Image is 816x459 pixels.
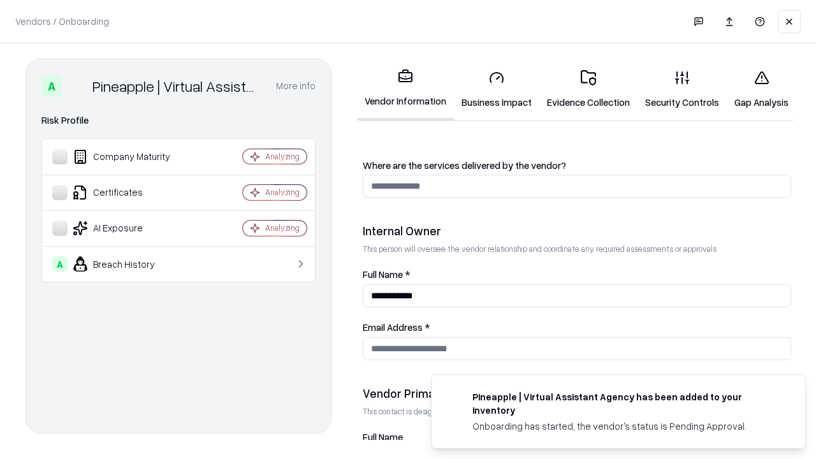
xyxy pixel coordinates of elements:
[357,59,454,120] a: Vendor Information
[276,75,316,98] button: More info
[52,256,68,272] div: A
[41,76,62,96] div: A
[363,223,791,238] div: Internal Owner
[41,113,316,128] div: Risk Profile
[472,390,775,417] div: Pineapple | Virtual Assistant Agency has been added to your inventory
[539,60,637,119] a: Evidence Collection
[363,323,791,332] label: Email Address *
[637,60,727,119] a: Security Controls
[363,432,791,442] label: Full Name
[363,244,791,254] p: This person will oversee the vendor relationship and coordinate any required assessments or appro...
[265,187,300,198] div: Analyzing
[447,390,462,405] img: trypineapple.com
[363,386,791,401] div: Vendor Primary Contact
[52,149,205,164] div: Company Maturity
[52,185,205,200] div: Certificates
[363,161,791,170] label: Where are the services delivered by the vendor?
[52,221,205,236] div: AI Exposure
[363,406,791,417] p: This contact is designated to receive the assessment request from Shift
[67,76,87,96] img: Pineapple | Virtual Assistant Agency
[363,270,791,279] label: Full Name *
[15,15,109,28] p: Vendors / Onboarding
[472,419,775,433] div: Onboarding has started, the vendor's status is Pending Approval.
[727,60,796,119] a: Gap Analysis
[265,151,300,162] div: Analyzing
[52,256,205,272] div: Breach History
[265,222,300,233] div: Analyzing
[454,60,539,119] a: Business Impact
[92,76,261,96] div: Pineapple | Virtual Assistant Agency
